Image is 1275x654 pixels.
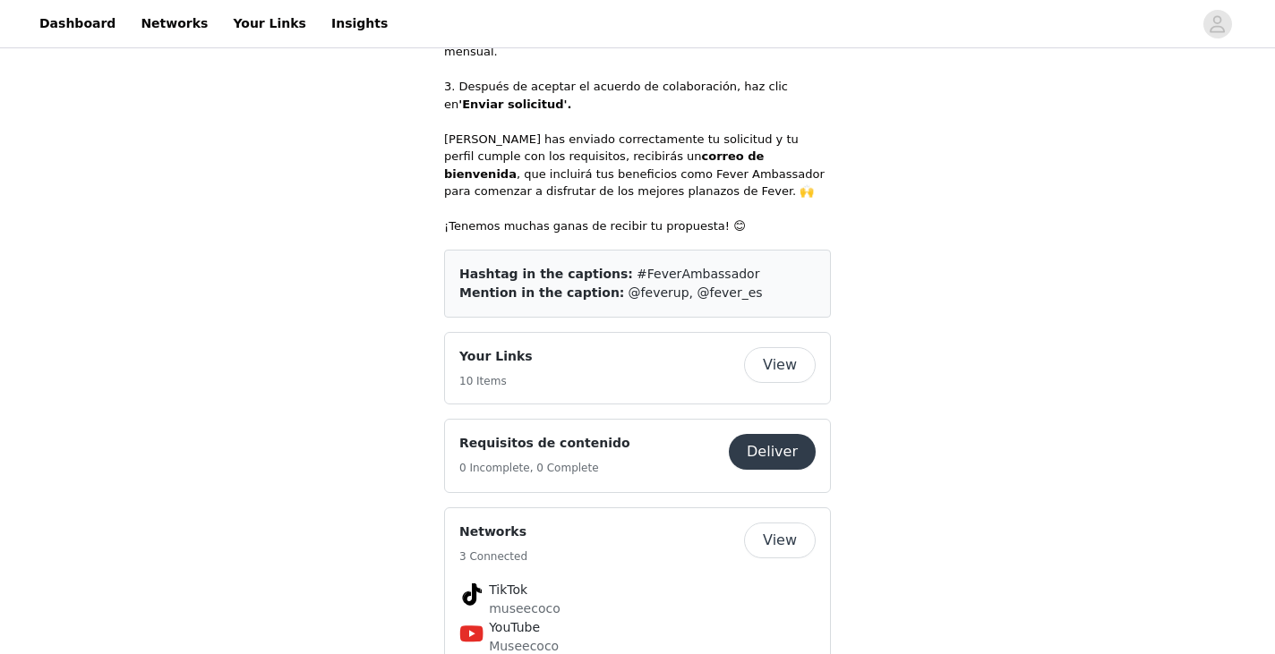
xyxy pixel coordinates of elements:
span: #FeverAmbassador [637,267,759,281]
span: Mention in the caption: [459,285,624,300]
p: museecoco [489,599,786,618]
h5: 0 Incomplete, 0 Complete [459,460,630,476]
strong: correo de bienvenida [444,149,764,181]
h4: Requisitos de contenido [459,434,630,453]
a: Networks [130,4,218,44]
h4: YouTube [489,618,786,637]
button: View [744,522,816,558]
h4: Your Links [459,347,533,366]
p: [PERSON_NAME] has enviado correctamente tu solicitud y tu perfil cumple con los requisitos, recib... [444,131,831,200]
p: 3. Después de aceptar el acuerdo de colaboración, haz clic en [444,78,831,113]
div: avatar [1209,10,1226,38]
span: @feverup, @fever_es [629,285,763,300]
a: Insights [321,4,398,44]
a: Your Links [222,4,317,44]
h5: 3 Connected [459,548,527,565]
strong: 'Enviar solicitud'. [458,98,571,111]
div: Requisitos de contenido [444,419,831,493]
button: Deliver [729,434,816,470]
span: Hashtag in the captions: [459,267,633,281]
h4: Networks [459,522,527,541]
h4: TikTok [489,581,786,599]
h5: 10 Items [459,373,533,389]
button: View [744,347,816,383]
p: ¡Tenemos muchas ganas de recibir tu propuesta! 😊 [444,217,831,235]
a: Dashboard [29,4,126,44]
